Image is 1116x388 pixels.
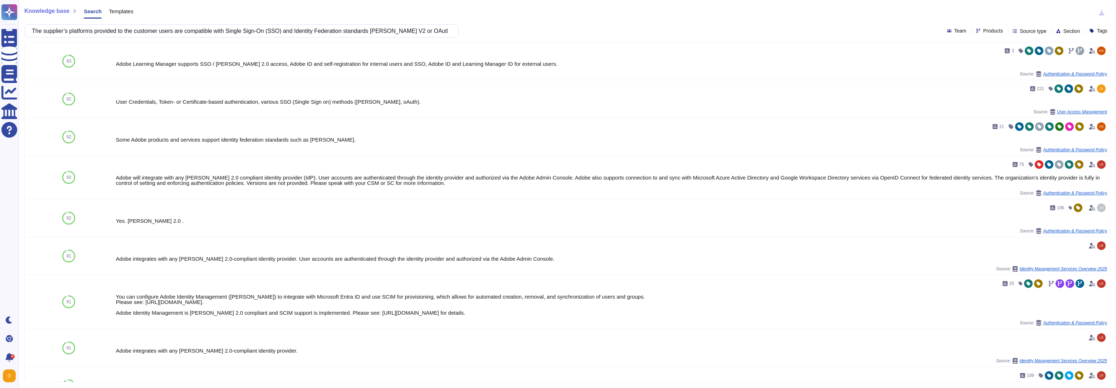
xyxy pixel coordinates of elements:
span: 92 [67,216,71,220]
div: Yes. [PERSON_NAME] 2.0 . [116,218,1107,224]
span: Team [954,28,966,33]
span: Identity Management Services Overview 2025 [1019,267,1107,271]
div: Some Adobe products and services support identity federation standards such as [PERSON_NAME]. [116,137,1107,142]
span: Authentication & Password Policy [1043,229,1107,233]
img: user [1097,371,1106,380]
span: User Access Management [1057,110,1107,114]
img: user [1097,333,1106,342]
span: Products [983,28,1003,33]
img: user [1097,122,1106,131]
span: 91 [67,346,71,350]
span: Source: [1020,190,1107,196]
img: user [1097,46,1106,55]
div: User Credentials, Token- or Certificate-based authentication, various SSO (Single Sign on) method... [116,99,1107,104]
span: 221 [1037,87,1044,91]
img: user [1097,84,1106,93]
div: Adobe integrates with any [PERSON_NAME] 2.0-compliant identity provider. User accounts are authen... [116,256,1107,261]
span: Source: [1033,109,1107,115]
span: 91 [67,254,71,258]
span: 21 [999,124,1004,129]
span: 75 [1019,162,1024,167]
span: 92 [67,97,71,101]
span: 92 [67,175,71,180]
span: 92 [67,135,71,139]
span: 196 [1057,206,1064,210]
span: Source: [996,266,1107,272]
button: user [1,368,21,384]
span: Section [1063,29,1080,34]
span: Source: [1020,71,1107,77]
span: Authentication & Password Policy [1043,72,1107,76]
span: Authentication & Password Policy [1043,321,1107,325]
span: Identity Management Services Overview 2025 [1019,359,1107,363]
img: user [3,369,16,382]
span: 91 [67,300,71,304]
span: Source: [996,358,1107,364]
img: user [1097,241,1106,250]
span: Source type [1020,29,1047,34]
div: Adobe Learning Manager supports SSO / [PERSON_NAME] 2.0 access, Adobe ID and self-registration fo... [116,61,1107,67]
span: Tags [1097,28,1107,33]
div: Adobe will integrate with any [PERSON_NAME] 2.0 compliant identity provider (IdP). User accounts ... [116,175,1107,186]
span: Authentication & Password Policy [1043,191,1107,195]
img: user [1097,279,1106,288]
input: Search a question or template... [28,25,451,37]
div: Adobe integrates with any [PERSON_NAME] 2.0-compliant identity provider. [116,348,1107,353]
span: Search [84,9,102,14]
span: Source: [1020,320,1107,326]
span: Source: [1020,147,1107,153]
span: 109 [1027,373,1034,378]
span: Authentication & Password Policy [1043,148,1107,152]
div: 9+ [10,354,15,359]
span: Source: [1020,228,1107,234]
span: 25 [1009,281,1014,286]
img: user [1097,203,1106,212]
img: user [1097,160,1106,169]
span: 93 [67,59,71,63]
span: Knowledge base [24,8,69,14]
div: You can configure Adobe Identity Management ([PERSON_NAME]) to integrate with Microsoft Entra ID ... [116,294,1107,315]
span: Templates [109,9,133,14]
span: 3 [1012,49,1014,53]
